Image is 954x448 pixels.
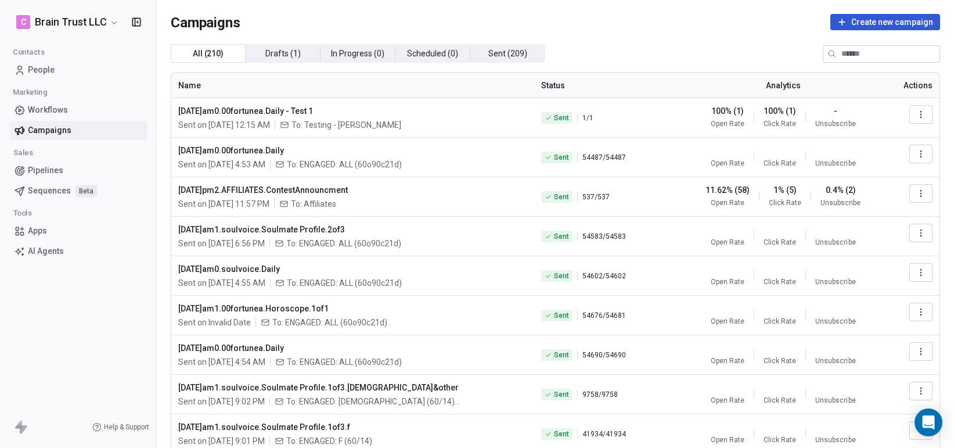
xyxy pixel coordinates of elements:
[711,159,744,168] span: Open Rate
[711,119,744,128] span: Open Rate
[554,113,569,123] span: Sent
[764,435,796,445] span: Click Rate
[820,198,861,207] span: Unsubscribe
[104,422,149,432] span: Help & Support
[28,124,71,137] span: Campaigns
[178,382,527,393] span: [DATE]am1.soulvoice.Soulmate Profile.1of3.[DEMOGRAPHIC_DATA]&other
[265,48,301,60] span: Drafts ( 1 )
[764,356,796,365] span: Click Rate
[75,185,97,197] span: Beta
[291,119,401,131] span: To: Testing - Angie
[711,356,744,365] span: Open Rate
[815,396,855,405] span: Unsubscribe
[171,14,240,30] span: Campaigns
[834,105,837,117] span: -
[286,238,401,249] span: To: ENGAGED: ALL (60o90c21d)
[8,44,50,61] span: Contacts
[711,105,744,117] span: 100% (1)
[9,101,147,120] a: Workflows
[764,105,796,117] span: 100% (1)
[28,245,64,257] span: AI Agents
[815,317,855,326] span: Unsubscribe
[582,153,626,162] span: 54487 / 54487
[554,311,569,320] span: Sent
[178,317,251,328] span: Sent on Invalid Date
[582,192,610,202] span: 537 / 537
[178,198,269,210] span: Sent on [DATE] 11:57 PM
[815,356,855,365] span: Unsubscribe
[407,48,458,60] span: Scheduled ( 0 )
[554,232,569,241] span: Sent
[582,350,626,360] span: 54690 / 54690
[178,145,527,156] span: [DATE]am0.00fortunea.Daily
[679,73,887,98] th: Analytics
[815,159,855,168] span: Unsubscribe
[764,159,796,168] span: Click Rate
[887,73,939,98] th: Actions
[764,238,796,247] span: Click Rate
[8,144,38,162] span: Sales
[764,396,796,405] span: Click Rate
[815,435,855,445] span: Unsubscribe
[582,232,626,241] span: 54583 / 54583
[178,263,527,275] span: [DATE]am0.soulvoice.Daily
[705,184,750,196] span: 11.62% (58)
[28,64,55,76] span: People
[14,12,121,32] button: CBrain Trust LLC
[815,277,855,286] span: Unsubscribe
[773,184,797,196] span: 1% (5)
[178,356,265,368] span: Sent on [DATE] 4:54 AM
[711,277,744,286] span: Open Rate
[171,73,534,98] th: Name
[769,198,801,207] span: Click Rate
[9,242,147,261] a: AI Agents
[582,390,618,399] span: 9758 / 9758
[287,159,402,170] span: To: ENGAGED: ALL (60o90c21d)
[28,225,47,237] span: Apps
[915,408,942,436] div: Open Intercom Messenger
[92,422,149,432] a: Help & Support
[178,342,527,354] span: [DATE]am0.00fortunea.Daily
[711,238,744,247] span: Open Rate
[826,184,856,196] span: 0.4% (2)
[488,48,527,60] span: Sent ( 209 )
[287,356,402,368] span: To: ENGAGED: ALL (60o90c21d)
[35,15,107,30] span: Brain Trust LLC
[830,14,940,30] button: Create new campaign
[582,429,626,439] span: 41934 / 41934
[711,396,744,405] span: Open Rate
[21,16,26,28] span: C
[286,435,372,447] span: To: ENGAGED: F (60/14)
[9,181,147,200] a: SequencesBeta
[178,303,527,314] span: [DATE]am1.00fortunea.Horoscope.1of1
[178,159,265,170] span: Sent on [DATE] 4:53 AM
[9,161,147,180] a: Pipelines
[178,184,527,196] span: [DATE]pm2.AFFILIATES.ContestAnnouncment
[764,317,796,326] span: Click Rate
[582,113,593,123] span: 1 / 1
[711,435,744,445] span: Open Rate
[287,277,402,289] span: To: ENGAGED: ALL (60o90c21d)
[554,153,569,162] span: Sent
[554,350,569,360] span: Sent
[178,238,265,249] span: Sent on [DATE] 6:56 PM
[554,271,569,281] span: Sent
[534,73,679,98] th: Status
[815,119,855,128] span: Unsubscribe
[331,48,384,60] span: In Progress ( 0 )
[178,119,270,131] span: Sent on [DATE] 12:15 AM
[582,271,626,281] span: 54602 / 54602
[28,104,68,116] span: Workflows
[554,192,569,202] span: Sent
[178,277,265,289] span: Sent on [DATE] 4:55 AM
[178,435,265,447] span: Sent on [DATE] 9:01 PM
[764,119,796,128] span: Click Rate
[711,317,744,326] span: Open Rate
[28,164,63,177] span: Pipelines
[554,390,569,399] span: Sent
[9,121,147,140] a: Campaigns
[178,421,527,433] span: [DATE]am1.soulvoice.Soulmate Profile.1of3.f
[178,105,527,117] span: [DATE]am0.00fortunea.Daily - Test 1
[9,60,147,80] a: People
[272,317,387,328] span: To: ENGAGED: ALL (60o90c21d)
